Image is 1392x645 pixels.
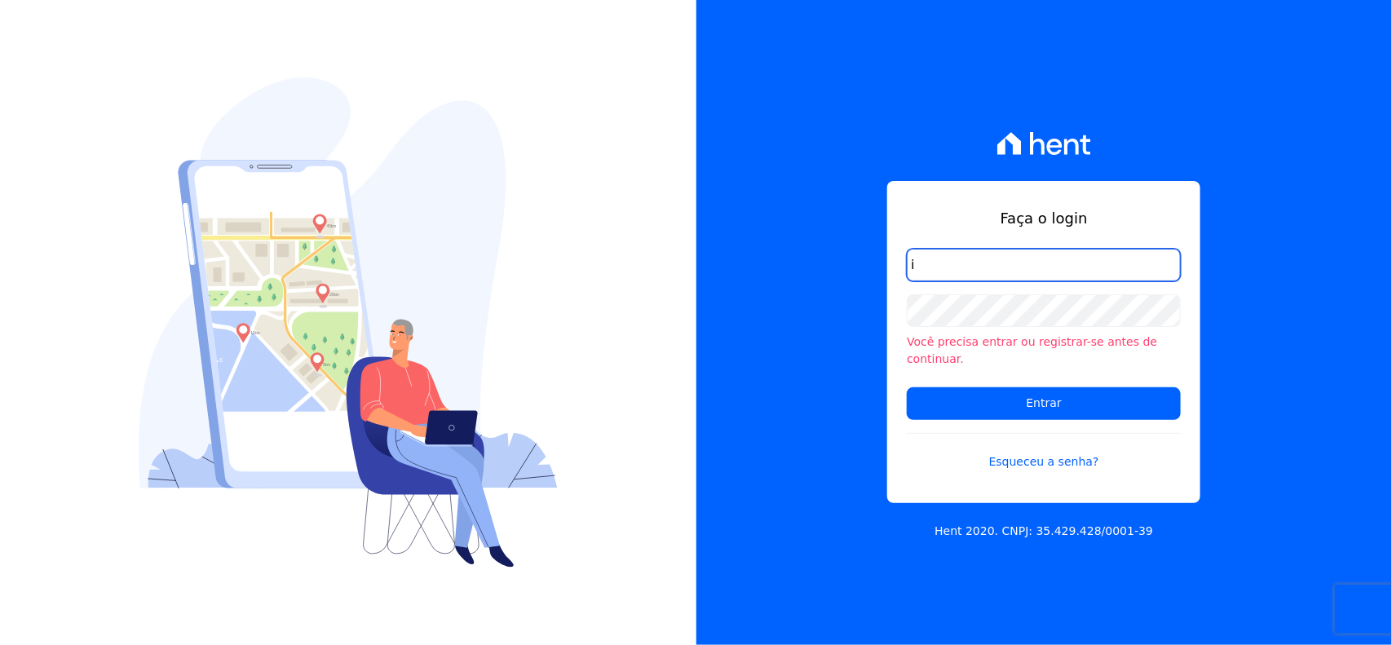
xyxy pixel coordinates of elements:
p: Hent 2020. CNPJ: 35.429.428/0001-39 [935,523,1153,540]
h1: Faça o login [907,207,1181,229]
img: Login [139,77,558,568]
li: Você precisa entrar ou registrar-se antes de continuar. [907,334,1181,368]
input: Entrar [907,387,1181,420]
a: Esqueceu a senha? [907,433,1181,470]
input: Email [907,249,1181,281]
